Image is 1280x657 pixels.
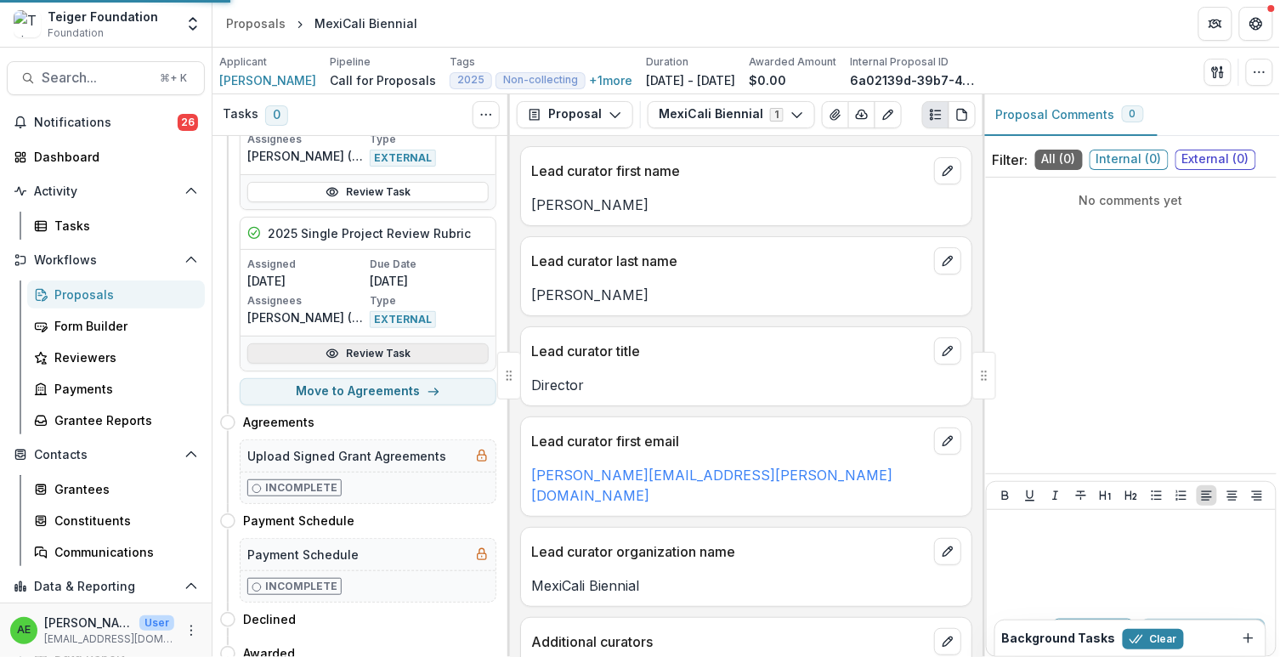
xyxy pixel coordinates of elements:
p: Call for Proposals [330,71,436,89]
span: Search... [42,70,150,86]
div: Proposals [54,286,191,303]
p: 6a02139d-39b7-4a10-a958-cdf7a14c35d1 [850,71,977,89]
div: MexiCali Biennial [314,14,417,32]
p: Due Date [370,257,489,272]
p: [PERSON_NAME] [531,195,961,215]
h4: Payment Schedule [243,512,354,530]
button: Open Contacts [7,441,205,468]
h5: 2025 Single Project Review Rubric [268,224,471,242]
p: [DATE] [370,272,489,290]
button: MexiCali Biennial1 [648,101,815,128]
div: ⌘ + K [156,69,190,88]
span: 26 [178,114,198,131]
button: Plaintext view [922,101,949,128]
button: Bold [995,485,1016,506]
button: edit [934,157,961,184]
button: View Attached Files [822,101,849,128]
span: [PERSON_NAME] [219,71,316,89]
a: [PERSON_NAME][EMAIL_ADDRESS][PERSON_NAME][DOMAIN_NAME] [531,467,892,504]
h4: Declined [243,610,296,628]
div: Grantee Reports [54,411,191,429]
a: Communications [27,538,205,566]
button: edit [934,337,961,365]
a: Dashboard [7,143,205,171]
button: Proposal [517,101,633,128]
p: Duration [646,54,688,70]
div: Teiger Foundation [48,8,158,25]
button: PDF view [949,101,976,128]
button: Italicize [1045,485,1066,506]
button: Heading 2 [1121,485,1141,506]
p: [PERSON_NAME] ([EMAIL_ADDRESS][DOMAIN_NAME]) [247,309,366,326]
button: Add Comment [1141,619,1266,646]
button: Underline [1020,485,1040,506]
p: Filter: [993,150,1028,170]
a: Tasks [27,212,205,240]
img: Teiger Foundation [14,10,41,37]
button: Align Right [1247,485,1267,506]
span: 0 [1130,108,1136,120]
a: Grantees [27,475,205,503]
button: Strike [1071,485,1091,506]
span: Internal ( 0 ) [1090,150,1169,170]
button: edit [934,247,961,275]
p: Pipeline [330,54,371,70]
div: Payments [54,380,191,398]
button: Notifications26 [7,109,205,136]
a: Proposals [27,280,205,309]
button: Search... [7,61,205,95]
button: Clear [1123,629,1184,649]
a: Payments [27,375,205,403]
p: Additional curators [531,632,927,652]
p: $0.00 [749,71,786,89]
a: Review Task [247,182,489,202]
button: edit [934,628,961,655]
span: External ( 0 ) [1175,150,1256,170]
p: Incomplete [265,579,337,594]
p: [EMAIL_ADDRESS][DOMAIN_NAME] [44,632,174,647]
span: Contacts [34,448,178,462]
p: Internal Proposal ID [850,54,949,70]
p: [PERSON_NAME] ([EMAIL_ADDRESS][DOMAIN_NAME]) [247,147,366,165]
span: EXTERNAL [370,311,436,328]
a: Review Task [247,343,489,364]
div: Constituents [54,512,191,530]
div: Form Builder [54,317,191,335]
button: Proposal Comments [983,94,1158,136]
p: [PERSON_NAME] [44,614,133,632]
div: Grantees [54,480,191,498]
a: Proposals [219,11,292,36]
button: edit [934,538,961,565]
h5: Upload Signed Grant Agreements [247,447,446,465]
span: All ( 0 ) [1035,150,1083,170]
div: Proposals [226,14,286,32]
p: No comments yet [993,191,1270,209]
p: Tags [450,54,475,70]
button: Heading 1 [1096,485,1116,506]
span: Non-collecting [503,74,578,86]
p: Assignees [247,293,366,309]
span: 2025 [457,74,484,86]
button: Ordered List [1171,485,1192,506]
p: Awarded Amount [749,54,836,70]
span: Workflows [34,253,178,268]
button: +1more [589,73,632,88]
span: EXTERNAL [370,150,436,167]
div: Tasks [54,217,191,235]
a: Reviewers [27,343,205,371]
button: Internal [1052,619,1135,646]
a: Constituents [27,507,205,535]
div: Reviewers [54,348,191,366]
p: Assigned [247,257,366,272]
nav: breadcrumb [219,11,424,36]
span: 0 [265,105,288,126]
p: Lead curator title [531,341,927,361]
h3: Tasks [223,107,258,122]
p: Lead curator first name [531,161,927,181]
p: Lead curator last name [531,251,927,271]
div: Andrea Escobedo [17,625,31,636]
button: More [181,620,201,641]
button: Move to Agreements [240,378,496,405]
button: Dismiss [1238,628,1259,649]
p: Applicant [219,54,267,70]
